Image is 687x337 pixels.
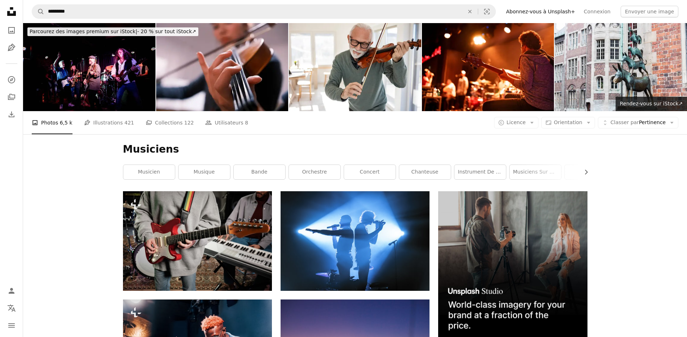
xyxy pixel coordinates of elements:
img: Bassiste sur scène avec son groupe de musique [422,23,554,111]
img: Brême, Allemagne [555,23,687,111]
button: Orientation [541,117,595,128]
span: Rendez-vous sur iStock ↗ [620,101,683,106]
button: Envoyer une image [621,6,678,17]
button: Effacer [462,5,478,18]
a: orchestre [289,165,340,179]
img: Un homme tenant une guitare rouge devant un clavier [123,191,272,290]
a: chanteuse [399,165,451,179]
form: Rechercher des visuels sur tout le site [32,4,496,19]
a: Connexion / S’inscrire [4,284,19,298]
a: Rendez-vous sur iStock↗ [616,97,687,111]
span: Licence [507,119,526,125]
span: Classer par [611,119,639,125]
button: Licence [494,117,538,128]
img: Homme et femme chantant sur scène [281,191,430,291]
button: Rechercher sur Unsplash [32,5,44,18]
button: faire défiler la liste vers la droite [580,165,587,179]
a: bande [234,165,285,179]
a: Connexion [580,6,615,17]
button: Menu [4,318,19,333]
a: Homme et femme chantant sur scène [281,238,430,244]
a: Explorer [4,73,19,87]
a: Collections [4,90,19,104]
a: Illustrations 421 [84,111,134,134]
a: Collections 122 [146,111,194,134]
button: Classer parPertinence [598,117,678,128]
a: Abonnez-vous à Unsplash+ [502,6,580,17]
span: 421 [124,119,134,127]
a: Historique de téléchargement [4,107,19,122]
button: Langue [4,301,19,315]
a: musiciens sur scène [510,165,561,179]
img: Gros plan des doigts d’un violoniste guérissant des accords sur les cordes d’un violon. Une jeune... [156,23,289,111]
a: Utilisateurs 8 [205,111,248,134]
img: Rock band performing on stage [23,23,155,111]
span: Parcourez des images premium sur iStock | [30,29,137,34]
span: - 20 % sur tout iStock ↗ [30,29,196,34]
span: Orientation [554,119,582,125]
a: guitare [565,165,616,179]
a: Illustrations [4,40,19,55]
a: concert [344,165,396,179]
h1: Musiciens [123,143,587,156]
a: musicien [123,165,175,179]
span: 8 [245,119,248,127]
span: 122 [184,119,194,127]
img: Homme âgé profitant de son violon [289,23,421,111]
a: Photos [4,23,19,38]
span: Pertinence [611,119,666,126]
a: instrument de musique [454,165,506,179]
button: Recherche de visuels [478,5,496,18]
a: musique [179,165,230,179]
a: Un homme tenant une guitare rouge devant un clavier [123,238,272,244]
a: Parcourez des images premium sur iStock|- 20 % sur tout iStock↗ [23,23,203,40]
